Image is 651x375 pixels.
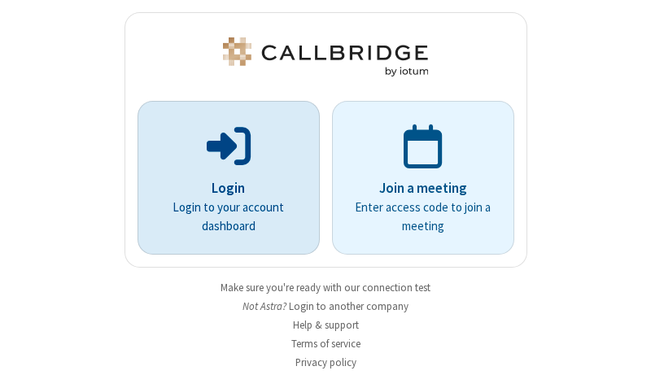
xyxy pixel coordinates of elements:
p: Join a meeting [355,178,492,199]
a: Make sure you're ready with our connection test [221,281,430,294]
img: Astra [220,37,431,76]
p: Enter access code to join a meeting [355,198,492,235]
a: Join a meetingEnter access code to join a meeting [332,101,514,255]
a: Terms of service [291,337,360,351]
p: Login to your account dashboard [160,198,297,235]
li: Not Astra? [125,299,527,314]
button: Login to another company [289,299,409,314]
a: Help & support [293,318,359,332]
p: Login [160,178,297,199]
a: Privacy policy [295,355,356,369]
button: LoginLogin to your account dashboard [138,101,320,255]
